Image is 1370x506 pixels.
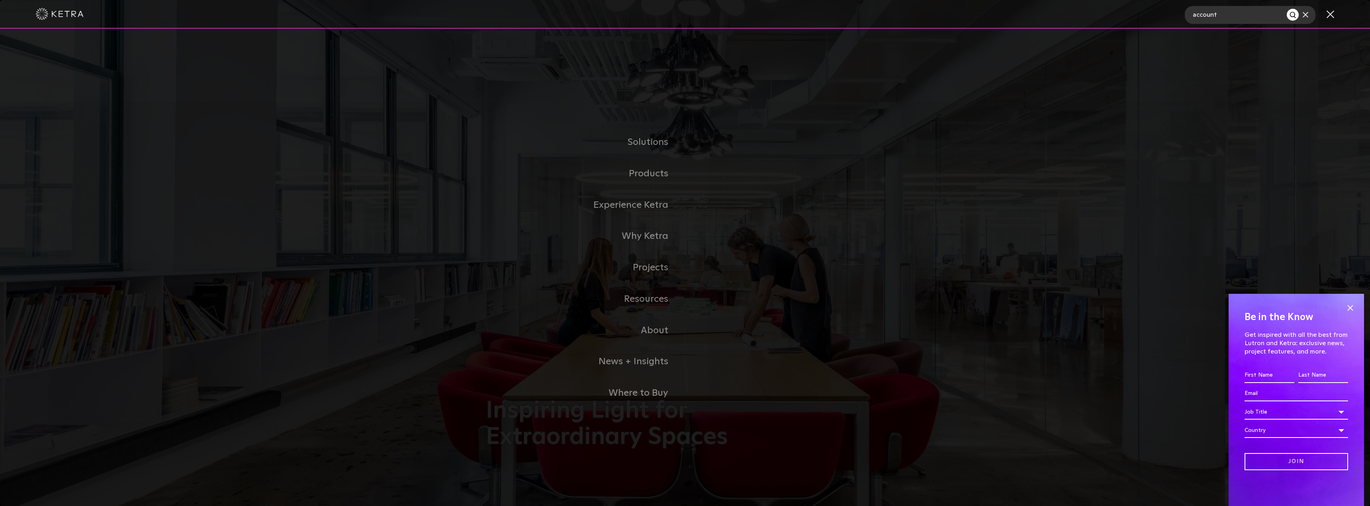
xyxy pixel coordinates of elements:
[1245,310,1348,325] h4: Be in the Know
[486,127,685,158] a: Solutions
[1287,9,1299,21] button: Search
[1245,368,1294,383] input: First Name
[1245,386,1348,401] input: Email
[486,158,685,190] a: Products
[1298,368,1348,383] input: Last Name
[486,127,884,409] div: Navigation Menu
[1245,453,1348,470] input: Join
[486,221,685,252] a: Why Ketra
[1245,404,1348,420] div: Job Title
[486,190,685,221] a: Experience Ketra
[1289,11,1298,20] img: search button
[1245,331,1348,356] p: Get inspired with all the best from Lutron and Ketra: exclusive news, project features, and more.
[36,8,84,20] img: ketra-logo-2019-white
[1303,12,1308,18] img: close search form
[1245,423,1348,438] div: Country
[486,377,685,409] a: Where to Buy
[486,252,685,283] a: Projects
[486,346,685,377] a: News + Insights
[486,315,685,346] a: About
[486,283,685,315] a: Resources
